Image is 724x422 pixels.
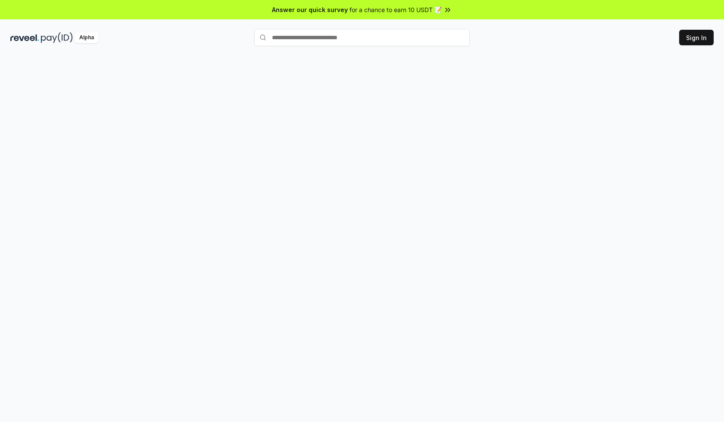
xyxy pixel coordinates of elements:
[41,32,73,43] img: pay_id
[679,30,714,45] button: Sign In
[350,5,442,14] span: for a chance to earn 10 USDT 📝
[75,32,99,43] div: Alpha
[10,32,39,43] img: reveel_dark
[272,5,348,14] span: Answer our quick survey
